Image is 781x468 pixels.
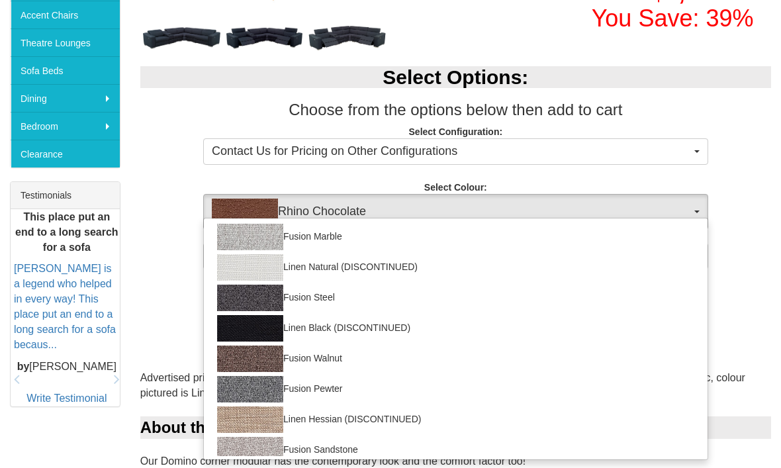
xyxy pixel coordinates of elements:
a: Linen Natural (DISCONTINUED) [204,252,708,283]
img: Linen Black (DISCONTINUED) [217,315,283,342]
a: Linen Black (DISCONTINUED) [204,313,708,344]
img: Linen Natural (DISCONTINUED) [217,254,283,281]
img: Fusion Walnut [217,346,283,372]
a: Fusion Marble [204,222,708,252]
a: Fusion Steel [204,283,708,313]
a: Fusion Walnut [204,344,708,374]
img: Fusion Steel [217,285,283,311]
img: Fusion Pewter [217,376,283,402]
img: Fusion Sandstone [217,437,283,463]
a: Fusion Pewter [204,374,708,404]
img: Fusion Marble [217,224,283,250]
a: Linen Hessian (DISCONTINUED) [204,404,708,435]
a: Fusion Sandstone [204,435,708,465]
img: Linen Hessian (DISCONTINUED) [217,406,283,433]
